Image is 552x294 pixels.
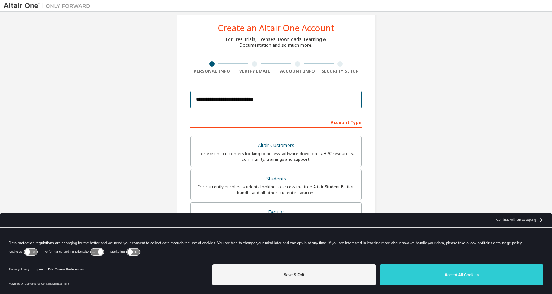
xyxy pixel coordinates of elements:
[195,207,357,217] div: Faculty
[195,140,357,151] div: Altair Customers
[195,151,357,162] div: For existing customers looking to access software downloads, HPC resources, community, trainings ...
[226,37,326,48] div: For Free Trials, Licenses, Downloads, Learning & Documentation and so much more.
[276,68,319,74] div: Account Info
[233,68,276,74] div: Verify Email
[4,2,94,9] img: Altair One
[195,184,357,196] div: For currently enrolled students looking to access the free Altair Student Edition bundle and all ...
[190,68,233,74] div: Personal Info
[190,116,362,128] div: Account Type
[195,174,357,184] div: Students
[218,24,335,32] div: Create an Altair One Account
[319,68,362,74] div: Security Setup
